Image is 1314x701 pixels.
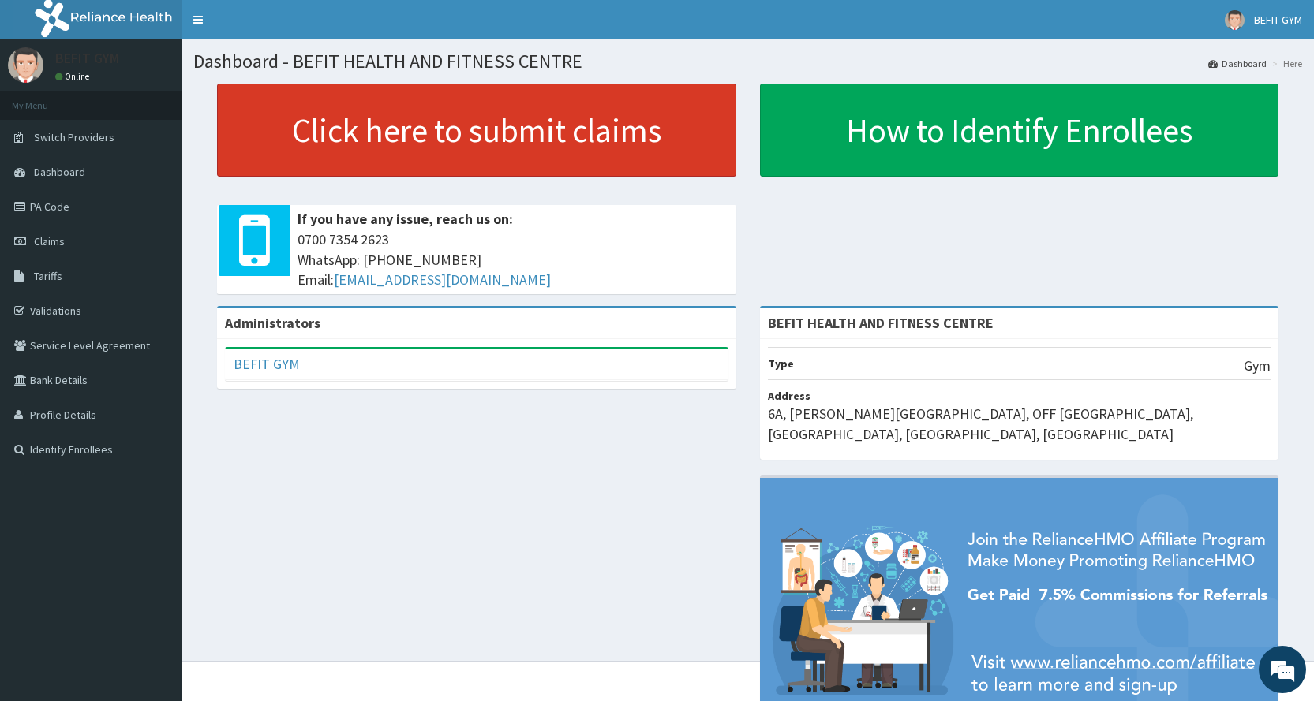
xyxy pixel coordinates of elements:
a: How to Identify Enrollees [760,84,1279,177]
a: Dashboard [1208,57,1267,70]
span: Claims [34,234,65,248]
span: Switch Providers [34,130,114,144]
a: BEFIT GYM [234,355,300,373]
a: [EMAIL_ADDRESS][DOMAIN_NAME] [334,270,551,289]
span: Tariffs [34,269,62,283]
b: Address [768,389,810,403]
a: Online [55,71,93,82]
span: Dashboard [34,165,85,179]
li: Here [1268,57,1302,70]
b: If you have any issue, reach us on: [298,210,513,228]
span: 0700 7354 2623 WhatsApp: [PHONE_NUMBER] Email: [298,229,728,290]
span: BEFIT GYM [1254,13,1302,27]
b: Type [768,356,794,371]
h1: Dashboard - BEFIT HEALTH AND FITNESS CENTRE [193,51,1302,72]
p: Gym [1244,356,1271,376]
img: User Image [8,47,43,83]
b: Administrators [225,314,320,332]
img: User Image [1225,10,1245,30]
p: BEFIT GYM [55,51,119,65]
strong: BEFIT HEALTH AND FITNESS CENTRE [768,314,994,332]
p: 6A, [PERSON_NAME][GEOGRAPHIC_DATA], OFF [GEOGRAPHIC_DATA], [GEOGRAPHIC_DATA], [GEOGRAPHIC_DATA], ... [768,404,1271,444]
a: Click here to submit claims [217,84,736,177]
